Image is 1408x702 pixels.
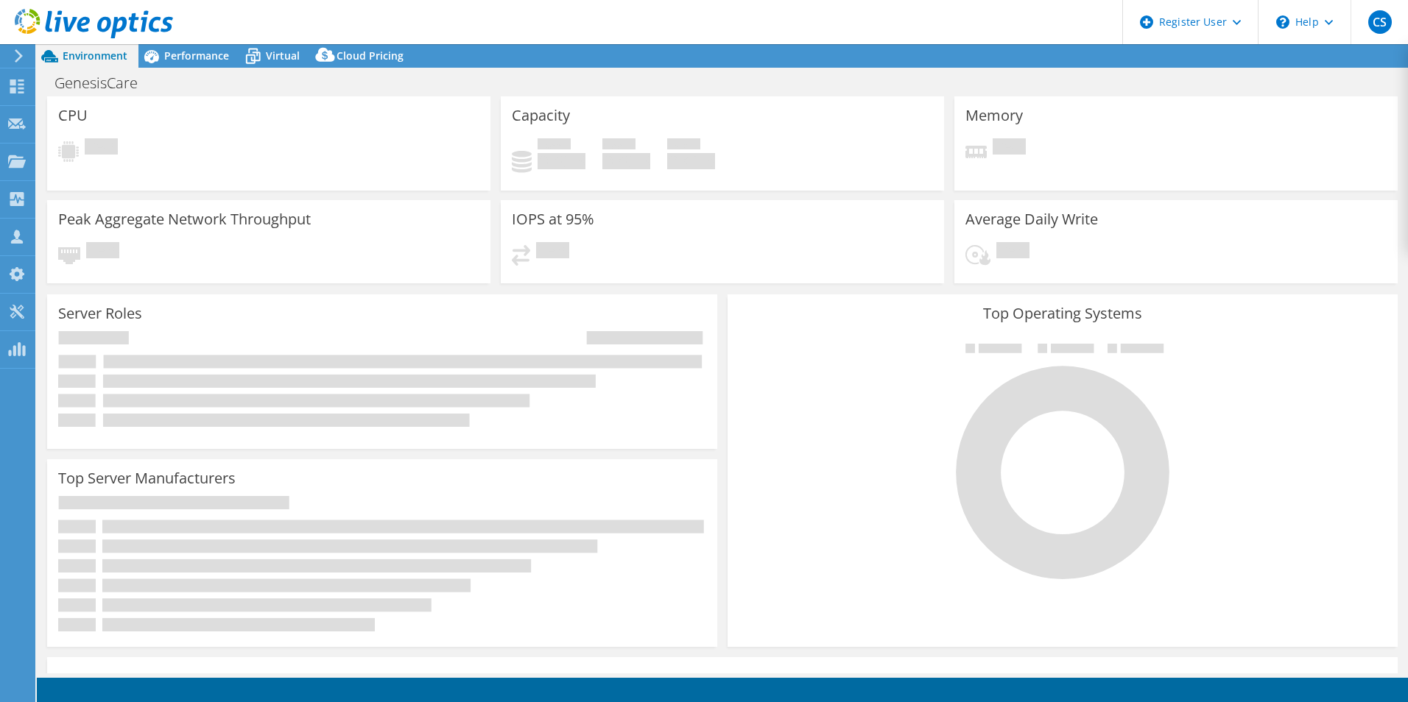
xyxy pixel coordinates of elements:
[536,242,569,262] span: Pending
[85,138,118,158] span: Pending
[63,49,127,63] span: Environment
[58,211,311,227] h3: Peak Aggregate Network Throughput
[1276,15,1289,29] svg: \n
[996,242,1029,262] span: Pending
[58,107,88,124] h3: CPU
[512,211,594,227] h3: IOPS at 95%
[1368,10,1392,34] span: CS
[965,107,1023,124] h3: Memory
[667,153,715,169] h4: 0 GiB
[58,470,236,486] h3: Top Server Manufacturers
[602,138,636,153] span: Free
[602,153,650,169] h4: 0 GiB
[965,211,1098,227] h3: Average Daily Write
[337,49,404,63] span: Cloud Pricing
[164,49,229,63] span: Performance
[48,75,161,91] h1: GenesisCare
[512,107,570,124] h3: Capacity
[667,138,700,153] span: Total
[58,305,142,322] h3: Server Roles
[86,242,119,262] span: Pending
[538,153,585,169] h4: 0 GiB
[538,138,571,153] span: Used
[266,49,300,63] span: Virtual
[993,138,1026,158] span: Pending
[739,305,1387,322] h3: Top Operating Systems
